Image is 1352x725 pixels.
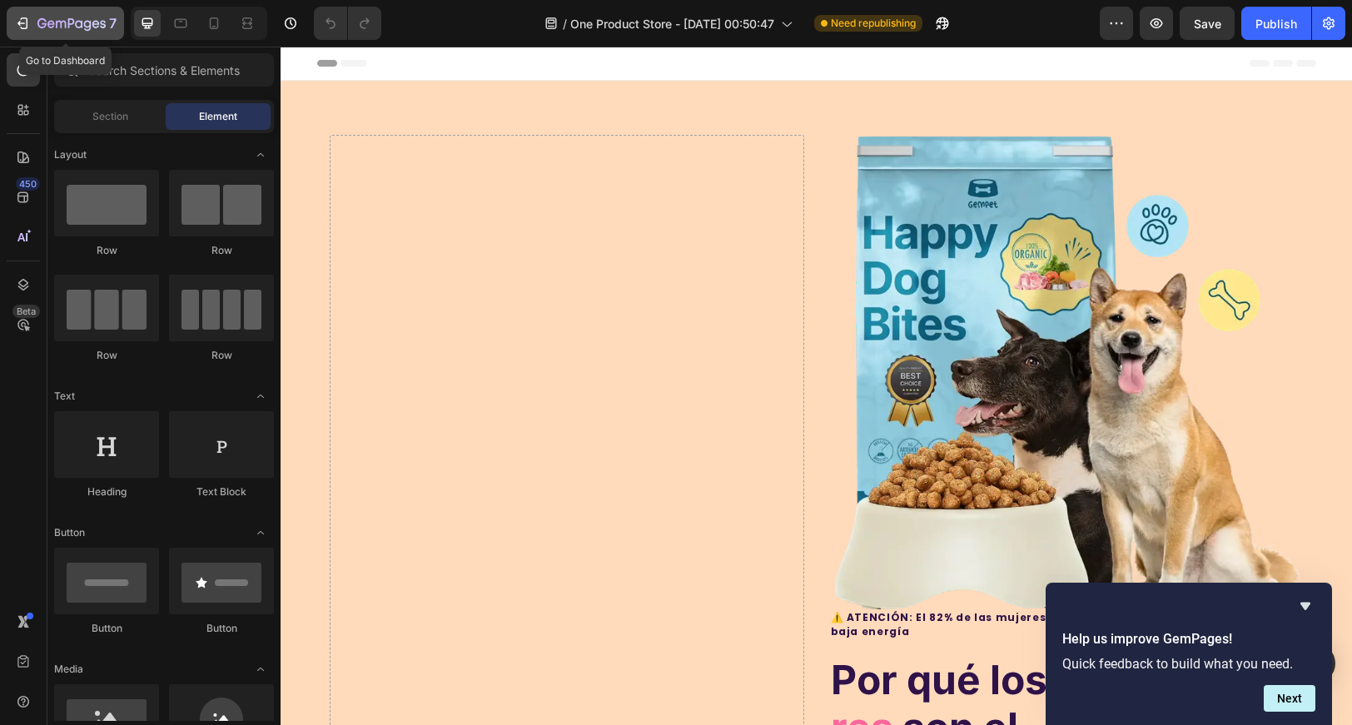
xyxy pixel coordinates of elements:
[199,109,237,124] span: Element
[54,662,83,677] span: Media
[563,15,567,32] span: /
[247,656,274,683] span: Toggle open
[1295,596,1315,616] button: Hide survey
[1062,656,1315,672] p: Quick feedback to build what you need.
[54,389,75,404] span: Text
[169,484,274,499] div: Text Block
[550,608,767,658] strong: Por qué los
[831,16,916,31] span: Need republishing
[54,243,159,258] div: Row
[169,621,274,636] div: Button
[1062,596,1315,712] div: Help us improve GemPages!
[92,109,128,124] span: Section
[1241,7,1311,40] button: Publish
[1255,15,1297,32] div: Publish
[1180,7,1235,40] button: Save
[550,608,1001,706] strong: Órganos de res
[54,525,85,540] span: Button
[54,147,87,162] span: Layout
[247,519,274,546] span: Toggle open
[281,47,1352,725] iframe: Design area
[314,7,381,40] div: Undo/Redo
[247,142,274,168] span: Toggle open
[54,53,274,87] input: Search Sections & Elements
[1194,17,1221,31] span: Save
[550,564,1008,592] strong: ⚠️ ATENCIÓN: El 82% de las mujeres sufren de desequilibrios hormonales y baja energía
[109,13,117,33] p: 7
[549,88,1023,563] img: Pet_Food_Supplies_-_One_Product_Store.webp
[16,177,40,191] div: 450
[54,348,159,363] div: Row
[169,348,274,363] div: Row
[1264,685,1315,712] button: Next question
[54,484,159,499] div: Heading
[54,621,159,636] div: Button
[12,305,40,318] div: Beta
[7,7,124,40] button: 7
[570,15,774,32] span: One Product Store - [DATE] 00:50:47
[1062,629,1315,649] h2: Help us improve GemPages!
[247,383,274,410] span: Toggle open
[169,243,274,258] div: Row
